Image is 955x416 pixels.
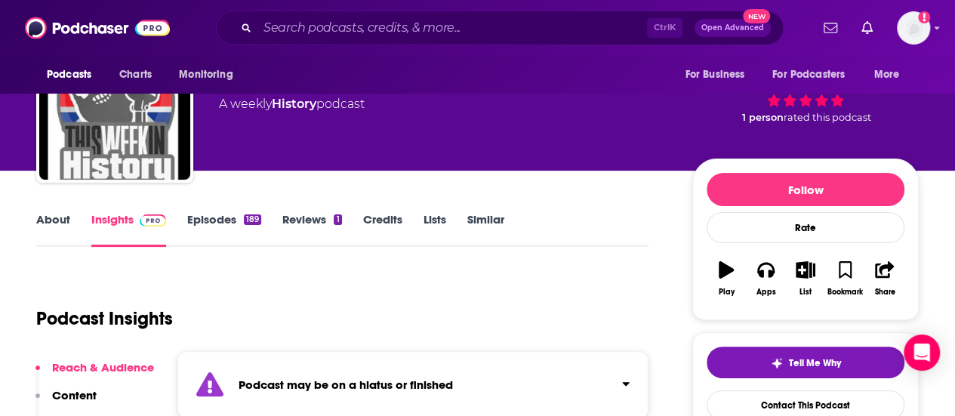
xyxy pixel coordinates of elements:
div: List [799,288,812,297]
div: A weekly podcast [219,95,365,113]
button: Show profile menu [897,11,930,45]
img: This Week In History [39,29,190,180]
button: Play [707,251,746,306]
span: 1 person [742,112,784,123]
a: Lists [424,212,446,247]
span: Monitoring [179,64,233,85]
button: open menu [168,60,252,89]
button: open menu [674,60,763,89]
p: Reach & Audience [52,360,154,374]
button: List [786,251,825,306]
a: InsightsPodchaser Pro [91,212,166,247]
span: More [874,64,900,85]
div: Open Intercom Messenger [904,334,940,371]
span: Podcasts [47,64,91,85]
input: Search podcasts, credits, & more... [257,16,647,40]
a: Reviews1 [282,212,341,247]
span: Logged in as hconnor [897,11,930,45]
div: Bookmark [827,288,863,297]
img: Podchaser - Follow, Share and Rate Podcasts [25,14,170,42]
button: Content [35,388,97,416]
span: For Podcasters [772,64,845,85]
a: Charts [109,60,161,89]
button: Reach & Audience [35,360,154,388]
div: 1 [334,214,341,225]
div: Search podcasts, credits, & more... [216,11,784,45]
a: History [272,97,316,111]
a: Credits [363,212,402,247]
span: For Business [685,64,744,85]
img: User Profile [897,11,930,45]
a: Show notifications dropdown [818,15,843,41]
button: Share [865,251,904,306]
span: Tell Me Why [789,357,841,369]
button: Open AdvancedNew [695,19,771,37]
button: Bookmark [825,251,864,306]
a: Episodes189 [187,212,261,247]
button: open menu [36,60,111,89]
svg: Add a profile image [918,11,930,23]
div: 189 [244,214,261,225]
img: Podchaser Pro [140,214,166,226]
span: New [743,9,770,23]
span: rated this podcast [784,112,871,123]
a: Similar [467,212,504,247]
h1: Podcast Insights [36,307,173,330]
button: open menu [864,60,919,89]
a: About [36,212,70,247]
div: Apps [756,288,776,297]
button: Apps [746,251,785,306]
span: Open Advanced [701,24,764,32]
div: Rate [707,212,904,243]
button: tell me why sparkleTell Me Why [707,347,904,378]
button: open menu [762,60,867,89]
div: Play [719,288,735,297]
a: Show notifications dropdown [855,15,879,41]
button: Follow [707,173,904,206]
img: tell me why sparkle [771,357,783,369]
span: Charts [119,64,152,85]
p: Content [52,388,97,402]
span: Ctrl K [647,18,682,38]
strong: Podcast may be on a hiatus or finished [239,377,453,392]
div: Share [874,288,895,297]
